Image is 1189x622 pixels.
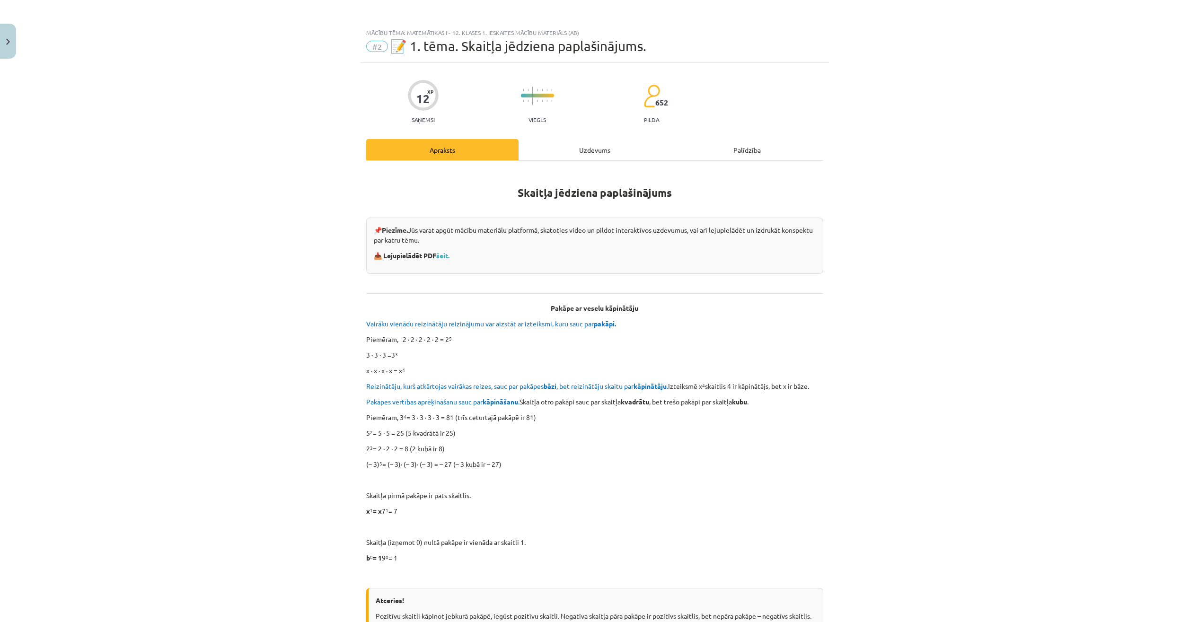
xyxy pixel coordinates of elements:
b: Atceries! [376,596,404,604]
strong: Skaitļa jēdziena paplašinājums [518,186,672,200]
p: Izteiksmē x skaitlis 4 ir kāpinātājs, bet x ir bāze. [366,381,823,391]
p: 5 = 5 ∙ 5 = 25 (5 kvadrātā ir 25) [366,428,823,438]
p: (– 3) = (– 3)∙ (– 3)∙ (– 3) = – 27 (– 3 kubā ir – 27) [366,459,823,469]
img: icon-short-line-57e1e144782c952c97e751825c79c345078a6d821885a25fce030b3d8c18986b.svg [537,89,538,91]
p: Skaitļa otro pakāpi sauc par skaitļa , bet trešo pakāpi par skaitļa . [366,397,823,407]
p: pilda [644,116,659,123]
sup: 1 [386,507,388,514]
strong: Piezīme. [382,226,408,234]
p: Viegls [528,116,546,123]
img: icon-short-line-57e1e144782c952c97e751825c79c345078a6d821885a25fce030b3d8c18986b.svg [523,100,524,102]
img: icon-short-line-57e1e144782c952c97e751825c79c345078a6d821885a25fce030b3d8c18986b.svg [528,100,528,102]
div: 12 [416,92,430,105]
p: 7 = 7 [366,506,823,516]
b: b [366,553,370,562]
sup: 3 [379,460,382,467]
b: = 1 [373,553,382,562]
p: 📌 Jūs varat apgūt mācību materiālu platformā, skatoties video un pildot interaktīvos uzdevumus, v... [374,225,816,245]
p: Skaitļa pirmā pakāpe ir pats skaitlis. [366,491,823,500]
img: icon-close-lesson-0947bae3869378f0d4975bcd49f059093ad1ed9edebbc8119c70593378902aed.svg [6,39,10,45]
img: icon-short-line-57e1e144782c952c97e751825c79c345078a6d821885a25fce030b3d8c18986b.svg [537,100,538,102]
img: icon-long-line-d9ea69661e0d244f92f715978eff75569469978d946b2353a9bb055b3ed8787d.svg [532,87,533,105]
sup: 5 [449,335,452,342]
b: Pakāpe ar veselu kāpinātāju [551,304,638,312]
img: students-c634bb4e5e11cddfef0936a35e636f08e4e9abd3cc4e673bd6f9a4125e45ecb1.svg [643,84,660,108]
div: Mācību tēma: Matemātikas i - 12. klases 1. ieskaites mācību materiāls (ab) [366,29,823,36]
b: kāpinātāju [634,382,667,390]
p: Pozitīvu skaitli kāpinot jebkurā pakāpē, iegūst pozitīvu skaitli. Negatīva skaitļa pāra pakāpe ir... [376,611,816,621]
p: 3 ∙ 3 ∙ 3 =3 [366,350,823,360]
b: kvadrātu [621,397,649,406]
p: Piemēram, 2 ∙ 2 ∙ 2 ∙ 2 ∙ 2 = 2 [366,334,823,344]
span: XP [427,89,433,94]
sup: 3 [370,444,373,451]
sup: 0 [370,553,373,561]
b: = x [373,507,382,515]
sup: 3 [395,350,398,358]
b: bāzi [544,382,556,390]
img: icon-short-line-57e1e144782c952c97e751825c79c345078a6d821885a25fce030b3d8c18986b.svg [528,89,528,91]
div: Uzdevums [519,139,671,160]
div: Palīdzība [671,139,823,160]
img: icon-short-line-57e1e144782c952c97e751825c79c345078a6d821885a25fce030b3d8c18986b.svg [551,100,552,102]
p: Piemēram, 3 = 3 ∙ 3 ∙ 3 ∙ 3 = 81 (trīs ceturtajā pakāpē ir 81) [366,412,823,422]
sup: 2 [370,429,373,436]
a: šeit. [436,251,449,260]
p: 2 = 2 ∙ 2 ∙ 2 = 8 (2 kubā ir 8) [366,444,823,454]
img: icon-short-line-57e1e144782c952c97e751825c79c345078a6d821885a25fce030b3d8c18986b.svg [546,100,547,102]
p: x ∙ x ∙ x ∙ x = x [366,366,823,376]
sup: 1 [370,507,373,514]
div: Apraksts [366,139,519,160]
strong: 📥 Lejupielādēt PDF [374,251,451,260]
span: 652 [655,98,668,107]
b: x [366,507,370,515]
sup: 4 [404,413,406,420]
sup: 0 [386,553,388,561]
b: kubu [732,397,747,406]
b: pakāpi. [594,319,616,328]
img: icon-short-line-57e1e144782c952c97e751825c79c345078a6d821885a25fce030b3d8c18986b.svg [551,89,552,91]
span: Vairāku vienādu reizinātāju reizinājumu var aizstāt ar izteiksmi, kuru sauc par [366,319,617,328]
span: Pakāpes vērtības aprēķināšanu sauc par . [366,397,520,406]
img: icon-short-line-57e1e144782c952c97e751825c79c345078a6d821885a25fce030b3d8c18986b.svg [546,89,547,91]
sup: 4 [402,366,405,373]
p: 9 = 1 [366,553,823,563]
b: kāpināšanu [483,397,518,406]
span: Reizinātāju, kurš atkārtojas vairākas reizes, sauc par pakāpes , bet reizinātāju skaitu par . [366,382,668,390]
img: icon-short-line-57e1e144782c952c97e751825c79c345078a6d821885a25fce030b3d8c18986b.svg [523,89,524,91]
p: Saņemsi [408,116,439,123]
span: 📝 1. tēma. Skaitļa jēdziena paplašinājums. [390,38,646,54]
sup: 4 [702,382,705,389]
img: icon-short-line-57e1e144782c952c97e751825c79c345078a6d821885a25fce030b3d8c18986b.svg [542,89,543,91]
span: #2 [366,41,388,52]
img: icon-short-line-57e1e144782c952c97e751825c79c345078a6d821885a25fce030b3d8c18986b.svg [542,100,543,102]
p: Skaitļa (izņemot 0) nultā pakāpe ir vienāda ar skaitli 1. [366,537,823,547]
